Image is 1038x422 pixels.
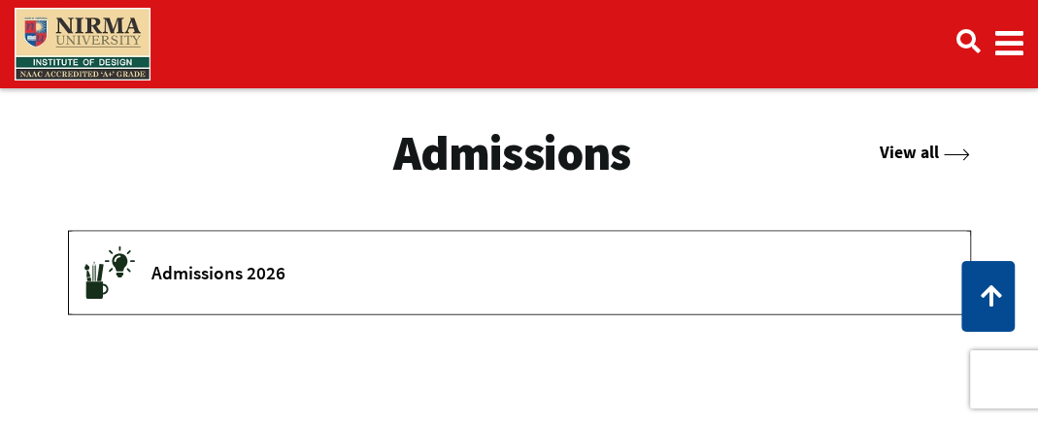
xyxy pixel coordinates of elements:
[393,123,631,184] h3: Admissions
[151,262,941,284] span: Admissions 2026
[15,4,1023,84] nav: Main navigation
[69,232,970,314] button: Admissions 2026
[880,143,970,164] a: View all
[15,8,151,81] img: main_logo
